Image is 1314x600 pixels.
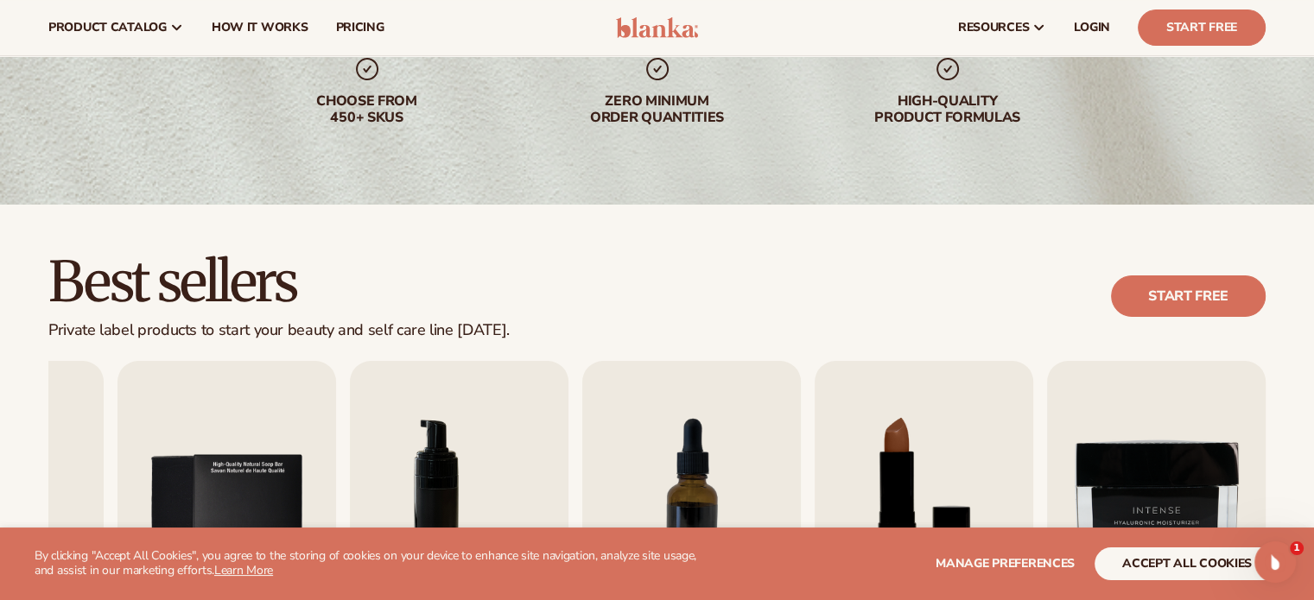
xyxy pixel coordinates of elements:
div: Zero minimum order quantities [547,93,768,126]
a: Start Free [1138,9,1266,46]
iframe: Intercom live chat [1254,541,1296,583]
button: accept all cookies [1095,547,1279,580]
a: Learn More [214,562,273,578]
span: product catalog [48,21,167,35]
span: pricing [335,21,384,35]
div: High-quality product formulas [837,93,1058,126]
div: Choose from 450+ Skus [257,93,478,126]
span: resources [958,21,1029,35]
span: Manage preferences [936,555,1075,572]
div: Private label products to start your beauty and self care line [DATE]. [48,321,510,340]
p: By clicking "Accept All Cookies", you agree to the storing of cookies on your device to enhance s... [35,549,716,578]
span: 1 [1290,541,1304,555]
span: LOGIN [1074,21,1110,35]
h2: Best sellers [48,253,510,311]
span: How It Works [212,21,308,35]
img: logo [616,17,698,38]
a: Start free [1111,275,1266,317]
button: Manage preferences [936,547,1075,580]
